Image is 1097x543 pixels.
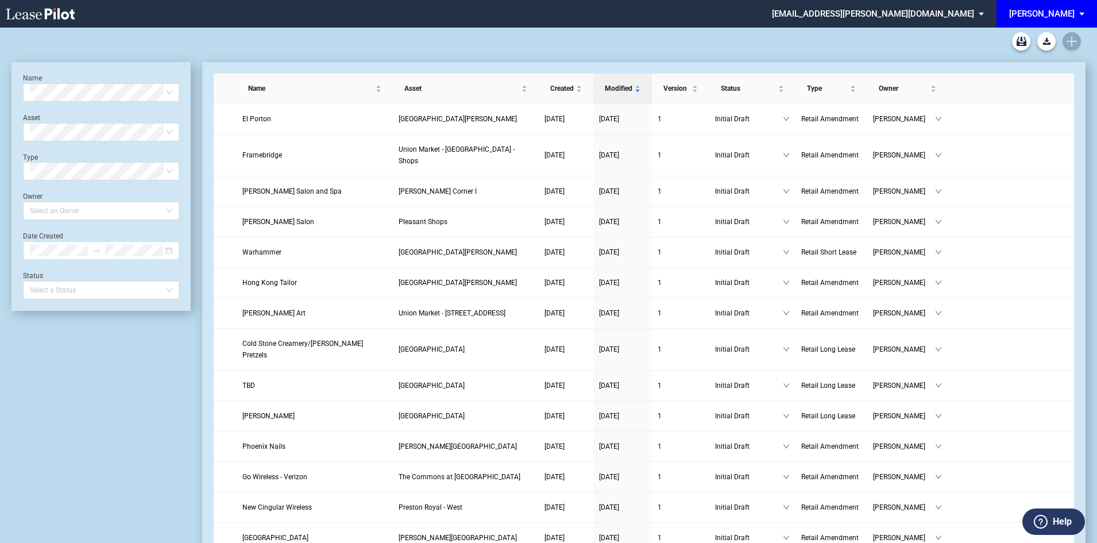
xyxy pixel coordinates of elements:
span: down [935,382,942,389]
a: Retail Amendment [801,216,862,228]
a: Retail Amendment [801,441,862,452]
span: [DATE] [599,151,619,159]
a: [GEOGRAPHIC_DATA][PERSON_NAME] [399,113,533,125]
span: Union Market - 1270 4th Street - Shops [399,145,515,165]
span: 1 [658,345,662,353]
span: [PERSON_NAME] [873,471,935,483]
span: [DATE] [544,503,565,511]
a: 1 [658,149,704,161]
span: Stephen Peters Salon [242,218,314,226]
a: [DATE] [599,441,646,452]
span: Initial Draft [715,307,783,319]
span: [DATE] [599,187,619,195]
span: Casa Linda Plaza [399,279,517,287]
span: 1 [658,309,662,317]
span: [DATE] [544,218,565,226]
span: Initial Draft [715,502,783,513]
span: [DATE] [599,248,619,256]
span: down [783,115,790,122]
span: [PERSON_NAME] [873,410,935,422]
span: [DATE] [544,248,565,256]
a: Retail Long Lease [801,380,862,391]
span: Initial Draft [715,410,783,422]
span: Cold Stone Creamery/Wetzel’s Pretzels [242,340,363,359]
a: Retail Amendment [801,307,862,319]
span: down [783,443,790,450]
label: Asset [23,114,40,122]
span: Freshfields Village [399,412,465,420]
a: El Porton [242,113,387,125]
span: [DATE] [599,309,619,317]
span: down [783,504,790,511]
a: [DATE] [599,216,646,228]
span: Initial Draft [715,380,783,391]
th: Name [237,74,393,104]
span: El Porton [242,115,271,123]
a: [GEOGRAPHIC_DATA][PERSON_NAME] [399,277,533,288]
span: [PERSON_NAME] [873,149,935,161]
a: 1 [658,277,704,288]
span: [DATE] [599,534,619,542]
a: Retail Long Lease [801,344,862,355]
label: Status [23,272,43,280]
span: down [783,346,790,353]
a: [GEOGRAPHIC_DATA] [399,344,533,355]
span: Initial Draft [715,247,783,258]
span: [DATE] [599,473,619,481]
a: Retail Amendment [801,502,862,513]
span: down [783,249,790,256]
a: [DATE] [599,307,646,319]
a: [DATE] [544,410,588,422]
span: Retail Amendment [801,534,859,542]
span: Burtonsville Crossing [399,345,465,353]
a: [GEOGRAPHIC_DATA][PERSON_NAME] [399,247,533,258]
span: [PERSON_NAME] [873,344,935,355]
a: [DATE] [599,277,646,288]
span: [PERSON_NAME] [873,502,935,513]
th: Version [652,74,709,104]
a: Hong Kong Tailor [242,277,387,288]
span: to [92,247,101,255]
span: 1 [658,503,662,511]
span: Asset [404,83,519,94]
span: down [935,346,942,353]
a: [DATE] [544,502,588,513]
span: [DATE] [544,151,565,159]
label: Owner [23,192,43,201]
span: Go Wireless - Verizon [242,473,307,481]
a: [DATE] [544,149,588,161]
a: Retail Amendment [801,277,862,288]
span: down [935,152,942,159]
a: Preston Royal - West [399,502,533,513]
span: [PERSON_NAME] [873,186,935,197]
a: [DATE] [544,186,588,197]
span: [DATE] [599,412,619,420]
span: Status [721,83,776,94]
button: Help [1022,509,1085,535]
a: [DATE] [599,113,646,125]
span: [DATE] [599,279,619,287]
span: [DATE] [599,345,619,353]
a: [PERSON_NAME][GEOGRAPHIC_DATA] [399,441,533,452]
span: swap-right [92,247,101,255]
span: Retail Amendment [801,442,859,450]
span: Owner [879,83,928,94]
span: [DATE] [544,473,565,481]
a: Framebridge [242,149,387,161]
span: [DATE] [599,382,619,390]
span: down [935,188,942,195]
a: [GEOGRAPHIC_DATA] [399,380,533,391]
label: Name [23,74,42,82]
span: Village Bazaar [242,534,308,542]
span: 1 [658,412,662,420]
a: Pleasant Shops [399,216,533,228]
a: [DATE] [599,502,646,513]
a: 1 [658,113,704,125]
a: [GEOGRAPHIC_DATA] [399,410,533,422]
span: 1 [658,218,662,226]
a: New Cingular Wireless [242,502,387,513]
a: 1 [658,380,704,391]
label: Help [1053,514,1072,529]
span: [DATE] [544,345,565,353]
span: [DATE] [544,534,565,542]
